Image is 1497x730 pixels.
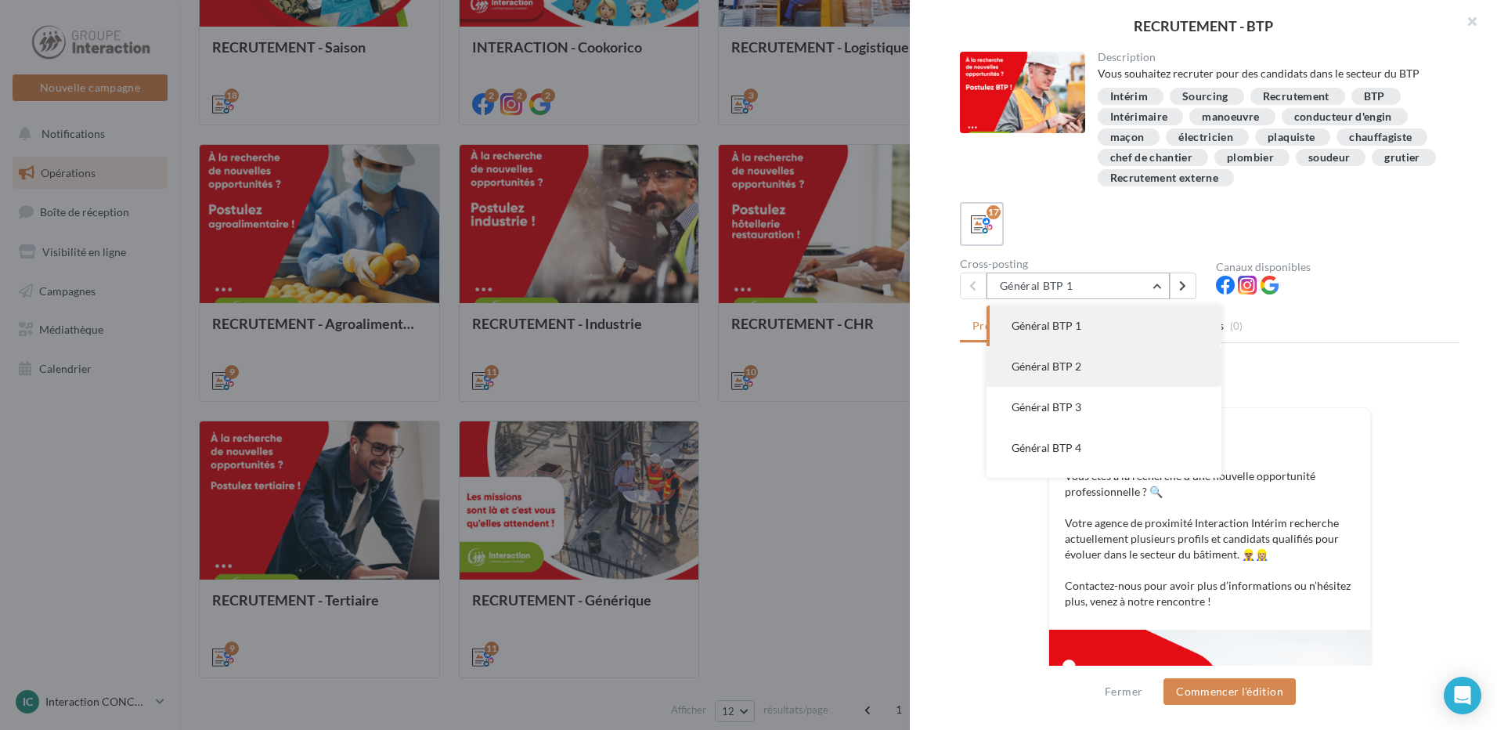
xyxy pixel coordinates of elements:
[1308,152,1350,164] div: soudeur
[987,387,1221,428] button: Général BTP 3
[1110,132,1145,143] div: maçon
[960,258,1203,269] div: Cross-posting
[1364,91,1385,103] div: BTP
[987,305,1221,346] button: Général BTP 1
[1110,91,1148,103] div: Intérim
[1012,400,1081,414] span: Général BTP 3
[987,428,1221,468] button: Général BTP 4
[1294,111,1392,123] div: conducteur d'engin
[1012,441,1081,454] span: Général BTP 4
[1230,320,1243,332] span: (0)
[1384,152,1419,164] div: grutier
[987,346,1221,387] button: Général BTP 2
[1178,132,1233,143] div: électricien
[935,19,1472,33] div: RECRUTEMENT - BTP
[1098,52,1448,63] div: Description
[1349,132,1412,143] div: chauffagiste
[1216,262,1459,273] div: Canaux disponibles
[987,273,1170,299] button: Général BTP 1
[1163,678,1296,705] button: Commencer l'édition
[1110,172,1219,184] div: Recrutement externe
[1012,319,1081,332] span: Général BTP 1
[1065,468,1355,609] p: Vous êtes à la recherche d’une nouvelle opportunité professionnelle ? 🔍 Votre agence de proximité...
[1268,132,1315,143] div: plaquiste
[1110,111,1168,123] div: Intérimaire
[987,205,1001,219] div: 17
[1227,152,1274,164] div: plombier
[1202,111,1259,123] div: manoeuvre
[1110,152,1193,164] div: chef de chantier
[1098,66,1448,81] div: Vous souhaitez recruter pour des candidats dans le secteur du BTP
[1098,682,1149,701] button: Fermer
[1182,91,1228,103] div: Sourcing
[1012,360,1081,373] span: Général BTP 2
[1263,91,1329,103] div: Recrutement
[1444,677,1481,714] div: Open Intercom Messenger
